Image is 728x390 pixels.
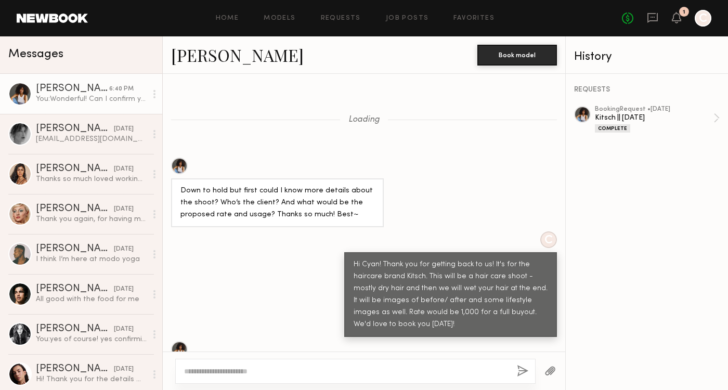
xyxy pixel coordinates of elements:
div: booking Request • [DATE] [595,106,713,113]
a: Favorites [453,15,495,22]
div: I think I’m here at modo yoga [36,254,147,264]
span: Messages [8,48,63,60]
div: [DATE] [114,204,134,214]
div: Thanks so much loved working with you all :) [36,174,147,184]
a: [PERSON_NAME] [171,44,304,66]
div: 6:40 PM [109,84,134,94]
a: Requests [321,15,361,22]
a: Home [216,15,239,22]
div: History [574,51,720,63]
div: [DATE] [114,164,134,174]
div: You: yes of course! yes confirming you're call time is 9am [36,334,147,344]
a: C [695,10,711,27]
div: Kitsch || [DATE] [595,113,713,123]
div: Hi Cyan! Thank you for getting back to us! It's for the haircare brand Kitsch. This will be a hai... [354,259,548,331]
div: [PERSON_NAME] [36,164,114,174]
div: [DATE] [114,244,134,254]
div: [PERSON_NAME] [36,84,109,94]
div: REQUESTS [574,86,720,94]
div: [DATE] [114,365,134,374]
div: You: Wonderful! Can I confirm your day rate of $800, including unlimited usage? [36,94,147,104]
div: 1 [683,9,685,15]
div: [DATE] [114,324,134,334]
div: Hi! Thank you for the details ✨ Got it If there’s 2% lactose-free milk, that would be perfect. Th... [36,374,147,384]
div: Down to hold but first could I know more details about the shoot? Who’s the client? And what woul... [180,185,374,221]
div: [EMAIL_ADDRESS][DOMAIN_NAME]! [36,134,147,144]
div: [PERSON_NAME] [36,204,114,214]
div: All good with the food for me [36,294,147,304]
a: Book model [477,50,557,59]
div: [PERSON_NAME] [36,324,114,334]
div: [PERSON_NAME] [36,284,114,294]
div: [PERSON_NAME] [36,124,114,134]
div: [DATE] [114,124,134,134]
div: [PERSON_NAME] [36,244,114,254]
div: Complete [595,124,630,133]
div: Thank you again, for having me - I can not wait to see photos! 😊 [36,214,147,224]
a: Models [264,15,295,22]
button: Book model [477,45,557,66]
span: Loading [348,115,380,124]
a: bookingRequest •[DATE]Kitsch || [DATE]Complete [595,106,720,133]
a: Job Posts [386,15,429,22]
div: [DATE] [114,284,134,294]
div: [PERSON_NAME] [36,364,114,374]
